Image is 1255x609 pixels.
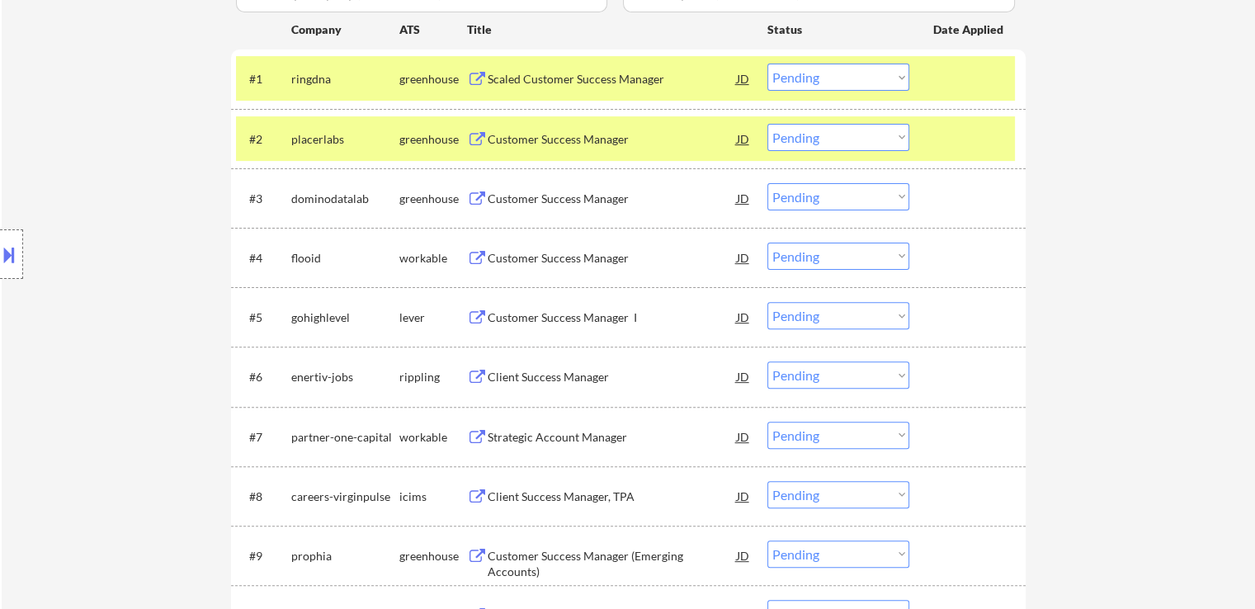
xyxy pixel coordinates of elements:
[467,21,752,38] div: Title
[735,481,752,511] div: JD
[735,302,752,332] div: JD
[291,250,399,267] div: flooid
[735,183,752,213] div: JD
[291,71,399,87] div: ringdna
[399,548,467,564] div: greenhouse
[399,250,467,267] div: workable
[735,422,752,451] div: JD
[249,489,278,505] div: #8
[291,131,399,148] div: placerlabs
[399,429,467,446] div: workable
[488,309,737,326] div: Customer Success Manager I
[249,429,278,446] div: #7
[399,191,467,207] div: greenhouse
[291,309,399,326] div: gohighlevel
[291,369,399,385] div: enertiv-jobs
[399,21,467,38] div: ATS
[735,124,752,153] div: JD
[488,548,737,580] div: Customer Success Manager (Emerging Accounts)
[249,548,278,564] div: #9
[399,71,467,87] div: greenhouse
[488,489,737,505] div: Client Success Manager, TPA
[488,369,737,385] div: Client Success Manager
[291,489,399,505] div: careers-virginpulse
[399,489,467,505] div: icims
[291,191,399,207] div: dominodatalab
[399,309,467,326] div: lever
[399,131,467,148] div: greenhouse
[249,71,278,87] div: #1
[933,21,1006,38] div: Date Applied
[488,250,737,267] div: Customer Success Manager
[488,191,737,207] div: Customer Success Manager
[735,64,752,93] div: JD
[735,361,752,391] div: JD
[735,541,752,570] div: JD
[291,429,399,446] div: partner-one-capital
[291,21,399,38] div: Company
[488,429,737,446] div: Strategic Account Manager
[735,243,752,272] div: JD
[767,14,909,44] div: Status
[488,131,737,148] div: Customer Success Manager
[399,369,467,385] div: rippling
[291,548,399,564] div: prophia
[488,71,737,87] div: Scaled Customer Success Manager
